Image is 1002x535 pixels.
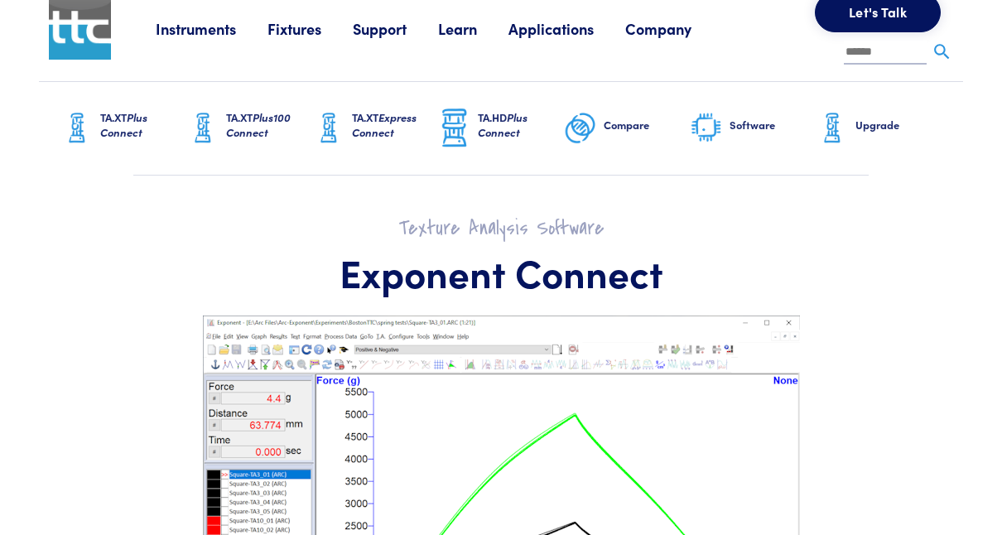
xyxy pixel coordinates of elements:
span: Plus Connect [100,109,147,140]
h6: TA.XT [100,110,186,140]
a: Software [690,82,816,175]
a: TA.HDPlus Connect [438,82,564,175]
span: Express Connect [352,109,417,140]
a: TA.XTPlus100 Connect [186,82,312,175]
span: Plus100 Connect [226,109,291,140]
a: Fixtures [267,18,353,39]
a: Compare [564,82,690,175]
a: Learn [438,18,508,39]
img: compare-graphic.png [564,108,597,149]
h6: Compare [604,118,690,133]
h6: Upgrade [855,118,942,133]
h2: Texture Analysis Software [79,215,923,241]
h6: TA.XT [226,110,312,140]
h6: TA.HD [478,110,564,140]
img: ta-hd-graphic.png [438,107,471,150]
a: TA.XTExpress Connect [312,82,438,175]
img: ta-xt-graphic.png [312,108,345,149]
span: Plus Connect [478,109,527,140]
img: ta-xt-graphic.png [816,108,849,149]
h1: Exponent Connect [79,248,923,296]
img: software-graphic.png [690,111,723,146]
a: Applications [508,18,625,39]
h6: TA.XT [352,110,438,140]
a: TA.XTPlus Connect [60,82,186,175]
img: ta-xt-graphic.png [60,108,94,149]
img: ta-xt-graphic.png [186,108,219,149]
a: Company [625,18,723,39]
a: Upgrade [816,82,942,175]
a: Instruments [156,18,267,39]
h6: Software [730,118,816,133]
a: Support [353,18,438,39]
